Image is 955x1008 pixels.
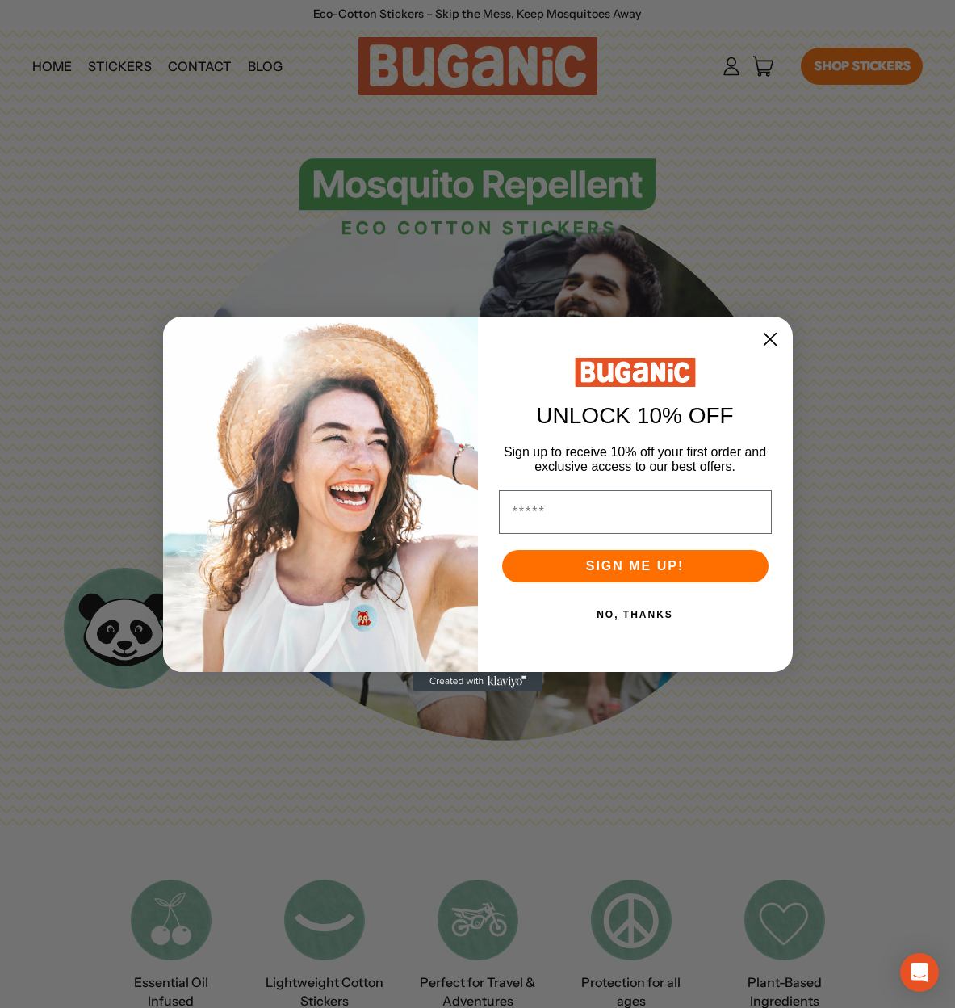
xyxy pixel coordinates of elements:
[413,672,542,691] a: Created with Klaviyo - opens in a new tab
[900,953,939,992] div: Open Intercom Messenger
[536,403,733,428] span: UNLOCK 10% OFF
[504,445,766,473] span: Sign up to receive 10% off your first order and exclusive access to our best offers.
[502,550,769,582] button: SIGN ME UP!
[756,325,785,354] button: Close dialog
[575,358,696,387] img: Buganic
[163,317,478,672] img: 52733373-90c9-48d4-85dc-58dc18dbc25f.png
[499,598,772,631] button: NO, THANKS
